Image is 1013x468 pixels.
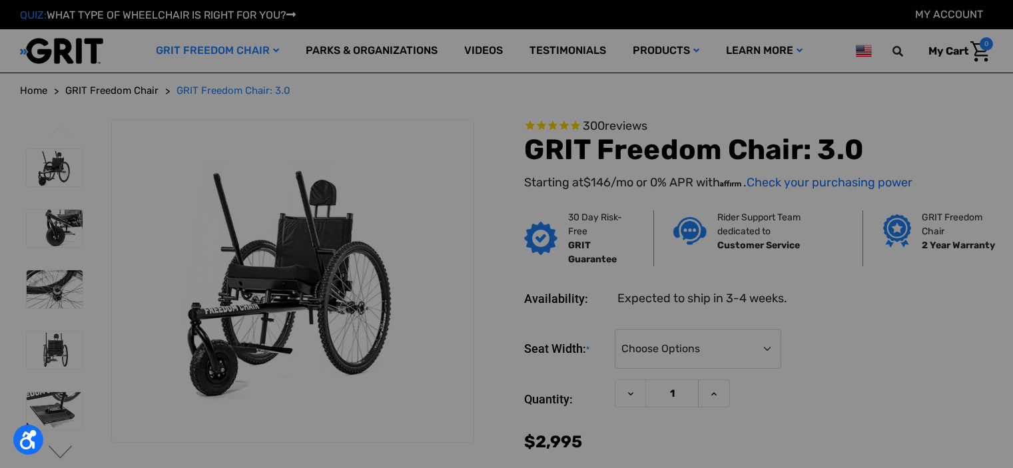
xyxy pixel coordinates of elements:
span: 300 reviews [583,118,647,133]
nav: Breadcrumb [20,83,993,99]
a: Home [20,83,47,99]
dt: Availability: [524,290,608,308]
img: GRIT Guarantee [524,222,557,255]
a: Account [915,8,983,21]
span: My Cart [928,45,968,57]
span: $146 [583,175,611,190]
img: GRIT All-Terrain Wheelchair and Mobility Equipment [20,37,103,65]
p: GRIT Freedom Chair [922,210,998,238]
button: Go to slide 2 of 3 [47,445,75,461]
a: Cart with 0 items [918,37,993,65]
a: Learn More [713,29,816,73]
span: $2,995 [524,432,582,451]
iframe: Tidio Chat [944,382,1007,445]
img: GRIT Freedom Chair: 3.0 [27,392,83,429]
span: 0 [980,37,993,51]
img: GRIT Freedom Chair: 3.0 [27,332,83,369]
a: Products [619,29,713,73]
span: reviews [605,118,647,133]
a: Testimonials [516,29,619,73]
span: QUIZ: [20,9,47,21]
img: GRIT Freedom Chair: 3.0 [27,149,83,186]
button: Go to slide 3 of 3 [47,125,75,141]
img: GRIT Freedom Chair: 3.0 [112,160,474,401]
p: 30 Day Risk-Free [568,210,633,238]
span: Home [20,85,47,97]
a: GRIT Freedom Chair [65,83,159,99]
img: GRIT Freedom Chair: 3.0 [27,210,83,247]
a: Check your purchasing power - Learn more about Affirm Financing (opens in modal) [747,175,912,190]
img: Grit freedom [883,214,910,248]
label: Quantity: [524,379,608,419]
input: Search [898,37,918,65]
img: us.png [856,43,872,59]
h1: GRIT Freedom Chair: 3.0 [524,133,993,166]
strong: 2 Year Warranty [922,240,995,251]
img: Customer service [673,217,707,244]
span: Affirm [720,177,743,187]
p: Starting at /mo or 0% APR with . [524,174,993,192]
strong: Customer Service [717,240,800,251]
a: QUIZ:WHAT TYPE OF WHEELCHAIR IS RIGHT FOR YOU? [20,9,296,21]
p: Rider Support Team dedicated to [717,210,843,238]
strong: GRIT Guarantee [568,240,617,265]
span: GRIT Freedom Chair [65,85,159,97]
a: Videos [451,29,516,73]
dd: Expected to ship in 3-4 weeks. [617,290,787,308]
a: GRIT Freedom Chair: 3.0 [176,83,290,99]
a: Parks & Organizations [292,29,451,73]
img: GRIT Freedom Chair: 3.0 [27,270,83,308]
label: Seat Width: [524,329,608,369]
span: GRIT Freedom Chair: 3.0 [176,85,290,97]
span: Rated 4.6 out of 5 stars 300 reviews [524,119,993,134]
a: GRIT Freedom Chair [143,29,292,73]
img: Cart [970,41,990,62]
